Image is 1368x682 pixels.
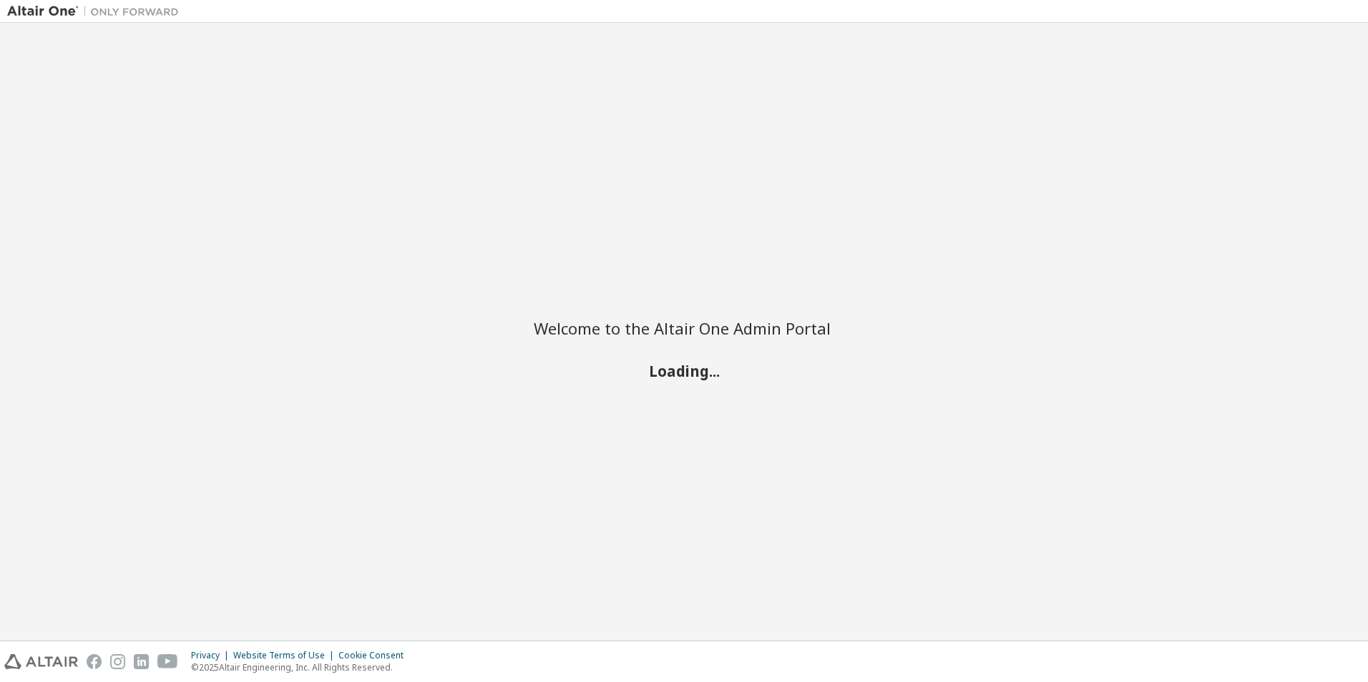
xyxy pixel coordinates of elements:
[534,318,834,338] h2: Welcome to the Altair One Admin Portal
[233,650,338,661] div: Website Terms of Use
[191,661,412,673] p: © 2025 Altair Engineering, Inc. All Rights Reserved.
[7,4,186,19] img: Altair One
[87,654,102,669] img: facebook.svg
[134,654,149,669] img: linkedin.svg
[338,650,412,661] div: Cookie Consent
[4,654,78,669] img: altair_logo.svg
[110,654,125,669] img: instagram.svg
[534,362,834,380] h2: Loading...
[191,650,233,661] div: Privacy
[157,654,178,669] img: youtube.svg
